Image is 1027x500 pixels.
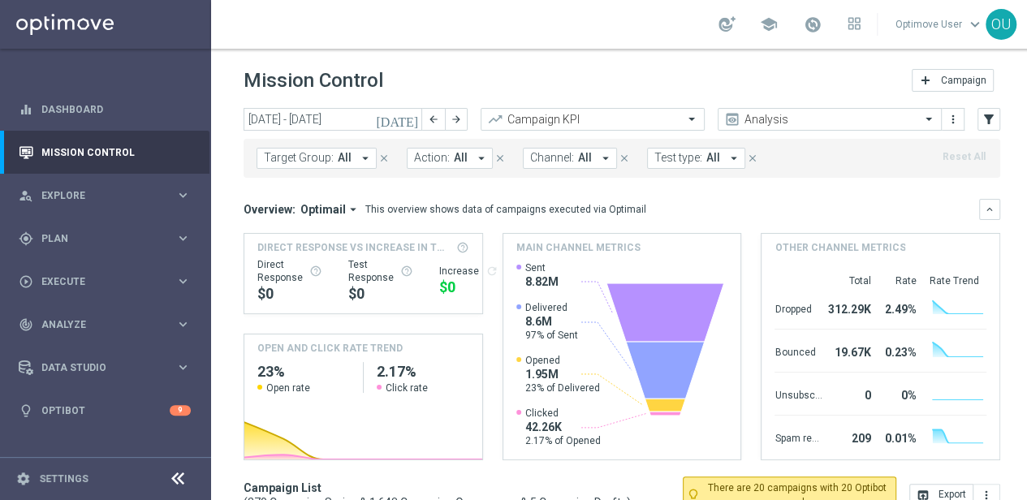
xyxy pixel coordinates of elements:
i: keyboard_arrow_right [175,187,191,203]
i: filter_alt [982,112,996,127]
h2: 2.17% [377,362,469,381]
button: person_search Explore keyboard_arrow_right [18,189,192,202]
div: Test Response [348,258,413,284]
div: 209 [828,424,870,450]
div: $0 [257,284,322,304]
i: play_circle_outline [19,274,33,289]
span: 2.17% of Opened [525,434,601,447]
div: $0 [348,284,413,304]
button: arrow_forward [445,108,468,131]
i: add [919,74,932,87]
div: Data Studio [19,360,175,375]
span: 23% of Delivered [525,381,600,394]
a: Dashboard [41,88,191,131]
input: Select date range [244,108,422,131]
i: arrow_drop_down [727,151,741,166]
span: school [760,15,778,33]
i: gps_fixed [19,231,33,246]
i: equalizer [19,102,33,117]
div: This overview shows data of campaigns executed via Optimail [365,202,646,217]
i: trending_up [487,111,503,127]
span: Opened [525,354,600,367]
i: refresh [485,265,498,278]
button: Test type: All arrow_drop_down [647,148,745,169]
span: Delivered [525,301,578,314]
div: 0.01% [877,424,916,450]
i: track_changes [19,317,33,332]
span: All [578,151,592,165]
span: Execute [41,277,175,287]
button: arrow_back [422,108,445,131]
span: Plan [41,234,175,244]
span: keyboard_arrow_down [966,15,984,33]
ng-select: Campaign KPI [481,108,705,131]
span: Target Group: [264,151,334,165]
i: settings [16,472,31,486]
h4: OPEN AND CLICK RATE TREND [257,341,403,356]
span: 8.82M [525,274,559,289]
div: 0% [877,381,916,407]
button: add Campaign [912,69,994,92]
i: keyboard_arrow_right [175,231,191,246]
div: Increase [439,265,498,278]
div: Explore [19,188,175,203]
i: arrow_drop_down [346,202,360,217]
div: Unsubscribed [775,381,822,407]
button: keyboard_arrow_down [979,199,1000,220]
i: arrow_forward [451,114,462,125]
div: OU [986,9,1016,40]
div: Dashboard [19,88,191,131]
i: keyboard_arrow_down [984,204,995,215]
button: Data Studio keyboard_arrow_right [18,361,192,374]
span: 8.6M [525,314,578,329]
a: Optibot [41,389,170,432]
h2: 23% [257,362,350,381]
div: 0.23% [877,338,916,364]
i: arrow_back [428,114,439,125]
ng-select: Analysis [718,108,942,131]
a: Settings [39,474,88,484]
h3: Overview: [244,202,296,217]
button: play_circle_outline Execute keyboard_arrow_right [18,275,192,288]
div: Execute [19,274,175,289]
button: equalizer Dashboard [18,103,192,116]
div: Spam reported [775,424,822,450]
span: Open rate [266,381,310,394]
i: keyboard_arrow_right [175,274,191,289]
div: 9 [170,405,191,416]
div: Bounced [775,338,822,364]
button: [DATE] [373,108,422,132]
div: 0 [828,381,870,407]
span: Action: [414,151,450,165]
span: Clicked [525,407,601,420]
button: Action: All arrow_drop_down [407,148,493,169]
button: gps_fixed Plan keyboard_arrow_right [18,232,192,245]
div: lightbulb Optibot 9 [18,404,192,417]
div: Direct Response [257,258,322,284]
button: filter_alt [977,108,1000,131]
i: keyboard_arrow_right [175,317,191,332]
div: track_changes Analyze keyboard_arrow_right [18,318,192,331]
i: lightbulb [19,403,33,418]
span: Channel: [530,151,574,165]
i: close [494,153,506,164]
span: Sent [525,261,559,274]
span: All [338,151,352,165]
h4: Other channel metrics [775,240,905,255]
button: close [617,149,632,167]
span: All [706,151,720,165]
i: keyboard_arrow_right [175,360,191,375]
i: close [378,153,390,164]
span: Analyze [41,320,175,330]
h4: Main channel metrics [516,240,641,255]
span: 97% of Sent [525,329,578,342]
div: Rate [877,274,916,287]
div: 2.49% [877,295,916,321]
div: Mission Control [19,131,191,174]
button: close [745,149,760,167]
